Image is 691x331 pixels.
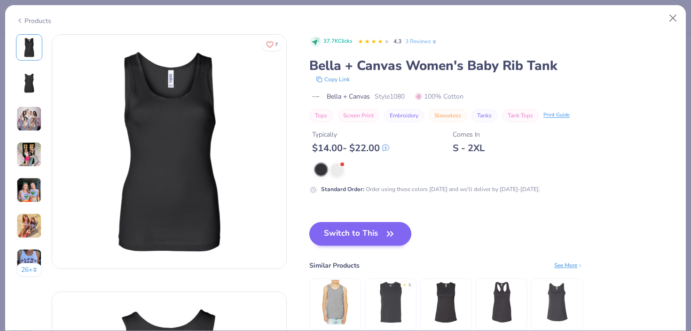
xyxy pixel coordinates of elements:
[369,280,413,324] img: Bella + Canvas Jersey Muscle Tank
[309,57,675,75] div: Bella + Canvas Women's Baby Rib Tank
[408,282,411,289] div: 5
[16,263,43,277] button: 26+
[554,261,583,269] div: See More
[415,92,463,101] span: 100% Cotton
[375,92,405,101] span: Style 1080
[321,185,364,193] strong: Standard Order :
[403,282,407,286] div: ★
[327,92,370,101] span: Bella + Canvas
[16,177,42,203] img: User generated content
[275,42,278,47] span: 7
[16,213,42,239] img: User generated content
[313,75,353,84] button: copy to clipboard
[312,142,389,154] div: $ 14.00 - $ 22.00
[262,38,282,51] button: Like
[479,280,524,324] img: Bella + Canvas Women's Jersey Racerback Tank Top
[18,72,40,94] img: Back
[16,142,42,167] img: User generated content
[321,185,540,193] div: Order using these colors [DATE] and we'll deliver by [DATE]-[DATE].
[323,38,352,46] span: 37.7K Clicks
[16,249,42,274] img: User generated content
[52,35,286,269] img: Front
[664,9,682,27] button: Close
[393,38,401,45] span: 4.3
[429,109,467,122] button: Sleeveless
[453,142,485,154] div: S - 2XL
[309,222,411,246] button: Switch to This
[384,109,424,122] button: Embroidery
[309,109,333,122] button: Tops
[16,106,42,131] img: User generated content
[535,280,580,324] img: Bella + Canvas Women’s Relaxed Jersey Tank
[313,280,358,324] img: Bella + Canvas Youth Jersey Tank
[543,111,570,119] div: Print Guide
[453,130,485,139] div: Comes In
[502,109,539,122] button: Tank Tops
[16,16,51,26] div: Products
[358,34,390,49] div: 4.3 Stars
[309,93,322,100] img: brand logo
[424,280,469,324] img: Bella + Canvas Ladies' Jersey Muscle Tank
[338,109,379,122] button: Screen Print
[312,130,389,139] div: Typically
[471,109,497,122] button: Tanks
[309,261,360,270] div: Similar Products
[405,37,438,46] a: 3 Reviews
[18,36,40,59] img: Front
